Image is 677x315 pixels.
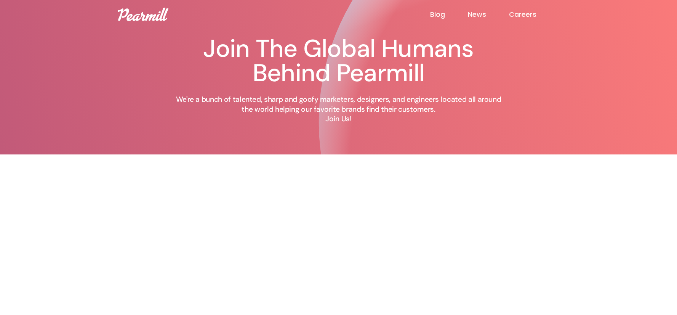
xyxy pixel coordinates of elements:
[430,10,468,19] a: Blog
[118,8,168,21] img: Pearmill logo
[468,10,509,19] a: News
[509,10,559,19] a: Careers
[171,37,506,85] h1: Join The Global Humans Behind Pearmill
[171,95,506,124] p: We're a bunch of talented, sharp and goofy marketers, designers, and engineers located all around...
